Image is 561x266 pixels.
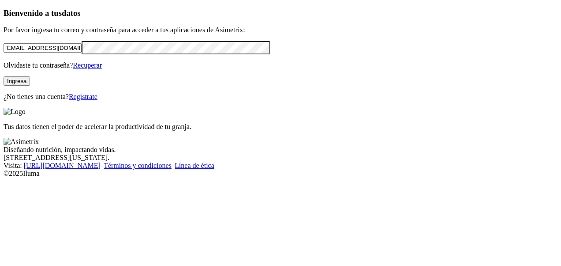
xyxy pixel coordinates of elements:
input: Tu correo [4,43,82,53]
a: Términos y condiciones [104,162,172,169]
p: Tus datos tienen el poder de acelerar la productividad de tu granja. [4,123,557,131]
a: Recuperar [73,61,102,69]
p: ¿No tienes una cuenta? [4,93,557,101]
button: Ingresa [4,76,30,86]
div: [STREET_ADDRESS][US_STATE]. [4,154,557,162]
img: Logo [4,108,26,116]
a: Regístrate [69,93,97,100]
a: Línea de ética [175,162,214,169]
p: Olvidaste tu contraseña? [4,61,557,69]
div: © 2025 Iluma [4,170,557,178]
img: Asimetrix [4,138,39,146]
div: Diseñando nutrición, impactando vidas. [4,146,557,154]
span: datos [62,8,81,18]
div: Visita : | | [4,162,557,170]
a: [URL][DOMAIN_NAME] [24,162,101,169]
p: Por favor ingresa tu correo y contraseña para acceder a tus aplicaciones de Asimetrix: [4,26,557,34]
h3: Bienvenido a tus [4,8,557,18]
